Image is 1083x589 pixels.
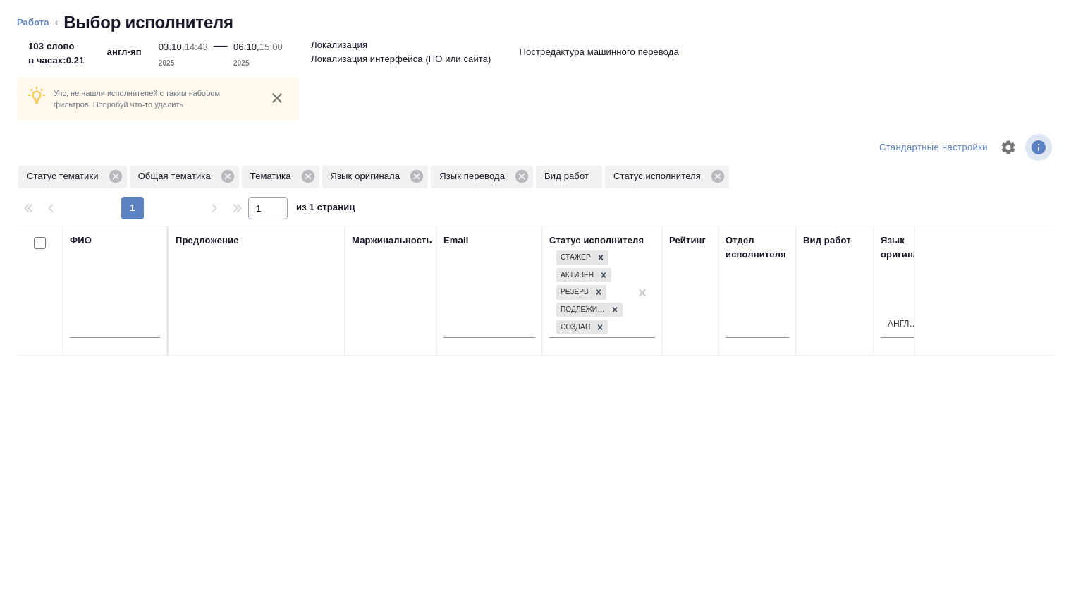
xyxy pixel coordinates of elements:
[311,38,367,52] p: Локализация
[555,301,624,319] div: Стажер, Активен, Резерв, Подлежит внедрению, Создан
[55,16,58,30] li: ‹
[888,318,920,330] div: Английский
[352,233,432,248] div: Маржинальность
[726,233,789,262] div: Отдел исполнителя
[876,137,991,159] div: split button
[556,250,593,265] div: Стажер
[233,42,259,52] p: 06.10,
[544,169,594,183] p: Вид работ
[138,169,216,183] p: Общая тематика
[28,40,85,54] p: 103 слово
[556,303,607,317] div: Подлежит внедрению
[17,11,1066,34] nav: breadcrumb
[556,268,596,283] div: Активен
[439,169,510,183] p: Язык перевода
[63,11,233,34] h2: Выбор исполнителя
[605,166,729,188] div: Статус исполнителя
[613,169,706,183] p: Статус исполнителя
[296,199,355,219] span: из 1 страниц
[159,42,185,52] p: 03.10,
[214,34,228,71] div: —
[250,169,296,183] p: Тематика
[881,233,944,262] div: Язык оригинала
[176,233,239,248] div: Предложение
[185,42,208,52] p: 14:43
[27,169,104,183] p: Статус тематики
[556,285,591,300] div: Резерв
[556,320,592,335] div: Создан
[443,233,468,248] div: Email
[322,166,429,188] div: Язык оригинала
[555,284,608,301] div: Стажер, Активен, Резерв, Подлежит внедрению, Создан
[267,87,288,109] button: close
[520,45,679,59] p: Постредактура машинного перевода
[1025,134,1055,161] span: Посмотреть информацию
[555,267,613,284] div: Стажер, Активен, Резерв, Подлежит внедрению, Создан
[555,319,609,336] div: Стажер, Активен, Резерв, Подлежит внедрению, Создан
[669,233,706,248] div: Рейтинг
[991,130,1025,164] span: Настроить таблицу
[130,166,239,188] div: Общая тематика
[18,166,127,188] div: Статус тематики
[803,233,851,248] div: Вид работ
[17,17,49,28] a: Работа
[331,169,405,183] p: Язык оригинала
[70,233,92,248] div: ФИО
[549,233,644,248] div: Статус исполнителя
[259,42,283,52] p: 15:00
[242,166,319,188] div: Тематика
[431,166,533,188] div: Язык перевода
[54,87,255,110] p: Упс, не нашли исполнителей с таким набором фильтров. Попробуй что-то удалить
[555,249,610,267] div: Стажер, Активен, Резерв, Подлежит внедрению, Создан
